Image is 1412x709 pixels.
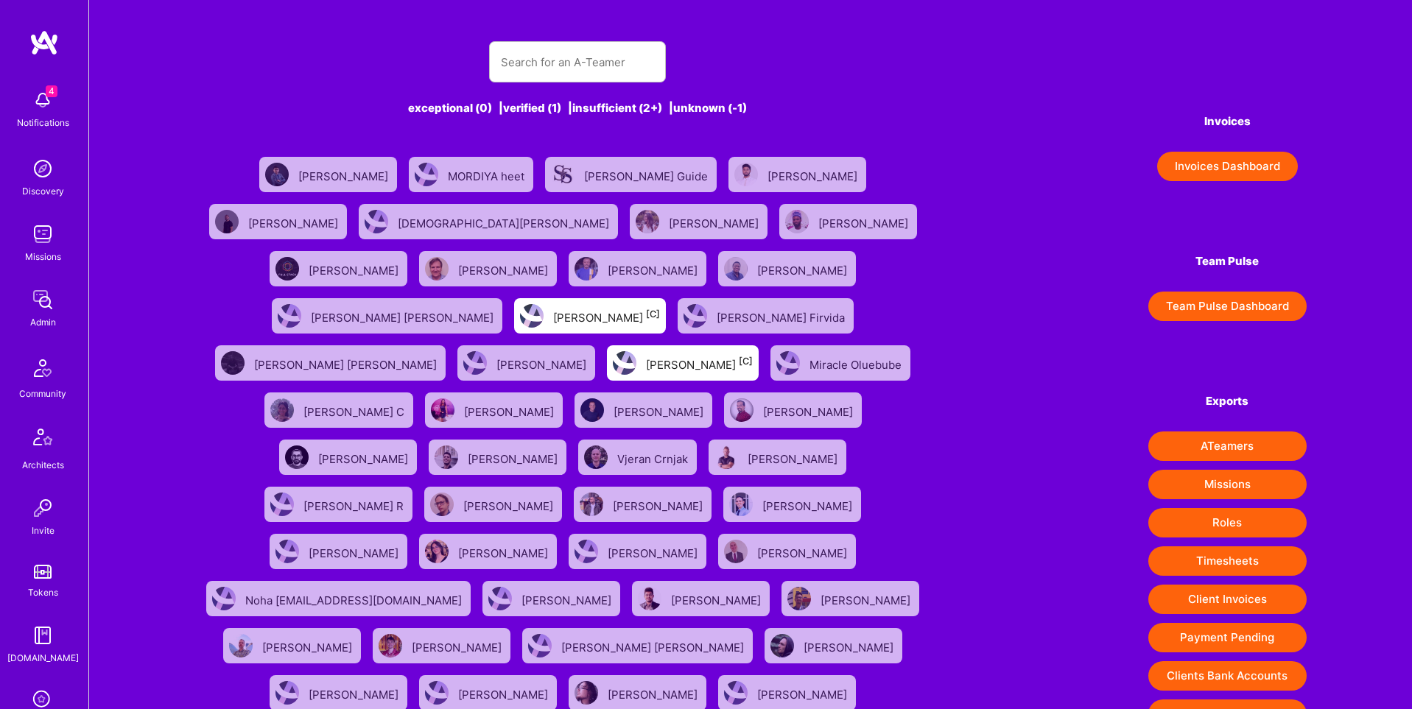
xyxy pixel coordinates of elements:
img: User Avatar [415,163,438,186]
div: [PERSON_NAME] [646,353,753,373]
div: Miracle Oluebube [809,353,905,373]
a: User Avatar[PERSON_NAME] [717,481,867,528]
div: [PERSON_NAME] [458,542,551,561]
button: ATeamers [1148,431,1307,461]
img: User Avatar [776,351,800,375]
div: Invite [32,523,55,538]
img: User Avatar [488,587,512,610]
div: [PERSON_NAME] [412,636,505,655]
img: guide book [28,621,57,650]
div: Notifications [17,115,69,130]
div: Community [19,386,66,401]
div: [PERSON_NAME] [468,448,561,467]
img: Architects [25,422,60,457]
div: [PERSON_NAME] [768,165,860,184]
img: User Avatar [730,398,754,422]
div: [PERSON_NAME] [458,683,551,702]
img: User Avatar [212,587,236,610]
a: User AvatarNoha [EMAIL_ADDRESS][DOMAIN_NAME] [200,575,477,622]
img: User Avatar [551,163,575,186]
div: [PERSON_NAME] [608,542,700,561]
a: User Avatar[PERSON_NAME] [568,481,717,528]
img: User Avatar [278,304,301,328]
div: [DEMOGRAPHIC_DATA][PERSON_NAME] [398,212,612,231]
img: User Avatar [638,587,661,610]
img: User Avatar [275,257,299,281]
div: [PERSON_NAME] [804,636,896,655]
div: [PERSON_NAME] [262,636,355,655]
img: User Avatar [215,210,239,233]
a: User Avatar[PERSON_NAME] [626,575,776,622]
img: User Avatar [575,257,598,281]
div: [PERSON_NAME] [496,353,589,373]
button: Team Pulse Dashboard [1148,292,1307,321]
a: User Avatar[PERSON_NAME][C] [601,339,765,387]
div: [PERSON_NAME] [PERSON_NAME] [311,306,496,325]
img: tokens [34,565,52,579]
a: User AvatarVjeran Crnjak [572,434,703,481]
a: User Avatar[PERSON_NAME] [563,245,712,292]
h4: Team Pulse [1148,255,1307,268]
div: Missions [25,249,61,264]
a: User Avatar[PERSON_NAME] [477,575,626,622]
img: User Avatar [613,351,636,375]
img: User Avatar [275,540,299,563]
div: [PERSON_NAME] [818,212,911,231]
a: User Avatar[PERSON_NAME] [759,622,908,669]
a: User Avatar[PERSON_NAME] [418,481,568,528]
div: [PERSON_NAME] [671,589,764,608]
div: [PERSON_NAME] [318,448,411,467]
a: User Avatar[PERSON_NAME] Firvida [672,292,860,339]
button: Missions [1148,470,1307,499]
a: User Avatar[PERSON_NAME] [419,387,569,434]
img: User Avatar [270,398,294,422]
div: Admin [30,314,56,330]
a: User Avatar[PERSON_NAME] [PERSON_NAME] [516,622,759,669]
img: User Avatar [770,634,794,657]
span: 4 [46,85,57,97]
a: User AvatarMiracle Oluebube [765,339,916,387]
div: [PERSON_NAME] [613,495,706,514]
img: User Avatar [520,304,544,328]
img: User Avatar [575,681,598,705]
a: User Avatar[PERSON_NAME] C [259,387,419,434]
img: User Avatar [724,681,748,705]
a: User Avatar[PERSON_NAME] [712,528,862,575]
img: User Avatar [431,398,454,422]
img: admin teamwork [28,285,57,314]
div: [PERSON_NAME] [757,542,850,561]
a: User Avatar[PERSON_NAME] Guide [539,151,723,198]
button: Payment Pending [1148,623,1307,652]
h4: Exports [1148,395,1307,408]
div: [PERSON_NAME] [PERSON_NAME] [254,353,440,373]
img: discovery [28,154,57,183]
div: [PERSON_NAME] [309,542,401,561]
img: User Avatar [270,493,294,516]
sup: [C] [739,356,753,367]
img: User Avatar [221,351,245,375]
button: Roles [1148,508,1307,537]
img: User Avatar [734,163,758,186]
div: [PERSON_NAME] [464,401,557,420]
a: User Avatar[PERSON_NAME] [718,387,868,434]
h4: Invoices [1148,115,1307,128]
a: User Avatar[PERSON_NAME] [203,198,353,245]
img: User Avatar [785,210,809,233]
img: User Avatar [379,634,402,657]
a: User Avatar[PERSON_NAME] [723,151,872,198]
div: [PERSON_NAME] [748,448,840,467]
div: Vjeran Crnjak [617,448,691,467]
img: User Avatar [285,445,309,469]
img: User Avatar [584,445,608,469]
img: User Avatar [425,681,449,705]
img: User Avatar [229,634,253,657]
div: [PERSON_NAME] [757,259,850,278]
a: User Avatar[PERSON_NAME] [452,339,601,387]
a: User Avatar[PERSON_NAME] [413,245,563,292]
div: [PERSON_NAME] [608,259,700,278]
a: User Avatar[PERSON_NAME] [273,434,423,481]
img: User Avatar [580,493,603,516]
div: [PERSON_NAME] [821,589,913,608]
a: User Avatar[PERSON_NAME] [563,528,712,575]
a: User Avatar[PERSON_NAME] [264,245,413,292]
